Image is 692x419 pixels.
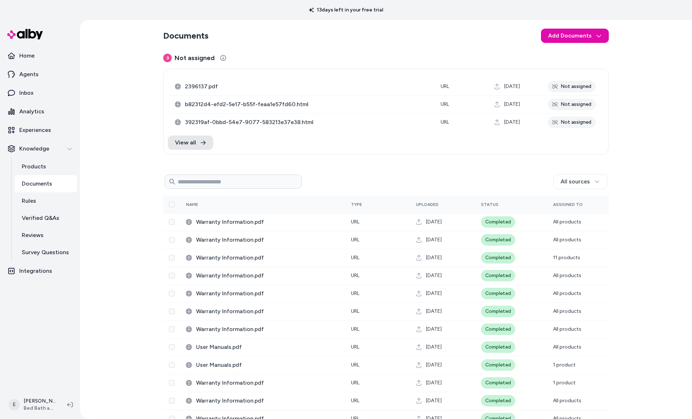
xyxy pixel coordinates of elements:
[553,237,581,243] span: All products
[351,255,360,261] span: URL
[553,398,581,404] span: All products
[19,144,49,153] p: Knowledge
[553,308,581,314] span: All products
[426,218,442,226] span: [DATE]
[3,122,77,139] a: Experiences
[196,236,340,244] span: Warranty Information.pdf
[22,231,44,240] p: Reviews
[186,361,340,369] div: User Manuals.pdf
[351,380,360,386] span: URL
[4,393,61,416] button: E[PERSON_NAME]Bed Bath and Beyond
[169,309,175,314] button: Select row
[481,395,515,406] div: Completed
[15,209,77,227] a: Verified Q&As
[196,343,340,351] span: User Manuals.pdf
[426,272,442,279] span: [DATE]
[553,219,581,225] span: All products
[3,47,77,64] a: Home
[196,289,340,298] span: Warranty Information.pdf
[169,237,175,243] button: Select row
[441,119,449,125] span: URL
[169,273,175,278] button: Select row
[553,326,581,332] span: All products
[19,107,44,116] p: Analytics
[169,202,175,207] button: Select all
[15,227,77,244] a: Reviews
[15,244,77,261] a: Survey Questions
[553,290,581,296] span: All products
[186,325,340,334] div: Warranty Information.pdf
[22,214,59,222] p: Verified Q&As
[504,101,520,108] span: [DATE]
[169,219,175,225] button: Select row
[441,101,449,107] span: URL
[19,126,51,134] p: Experiences
[169,255,175,261] button: Select row
[553,362,576,368] span: 1 product
[186,218,340,226] div: Warranty Information.pdf
[351,272,360,278] span: URL
[481,234,515,246] div: Completed
[169,380,175,386] button: Select row
[185,100,429,109] span: b82312d4-efd2-5e17-b55f-feaa1e57fd60.html
[426,290,442,297] span: [DATE]
[9,399,20,410] span: E
[548,99,596,110] div: Not assigned
[7,29,43,39] img: alby Logo
[169,344,175,350] button: Select row
[426,361,442,369] span: [DATE]
[481,341,515,353] div: Completed
[186,202,240,207] div: Name
[504,119,520,126] span: [DATE]
[168,135,213,150] a: View all
[426,254,442,261] span: [DATE]
[481,252,515,263] div: Completed
[351,202,362,207] span: Type
[22,248,69,257] p: Survey Questions
[441,83,449,89] span: URL
[426,308,442,315] span: [DATE]
[19,70,39,79] p: Agents
[169,362,175,368] button: Select row
[553,174,607,189] button: All sources
[426,326,442,333] span: [DATE]
[481,306,515,317] div: Completed
[196,218,340,226] span: Warranty Information.pdf
[22,197,36,205] p: Rules
[169,291,175,296] button: Select row
[15,175,77,192] a: Documents
[541,29,609,43] button: Add Documents
[186,396,340,405] div: Warranty Information.pdf
[186,343,340,351] div: User Manuals.pdf
[553,272,581,278] span: All products
[351,308,360,314] span: URL
[196,396,340,405] span: Warranty Information.pdf
[3,103,77,120] a: Analytics
[22,162,46,171] p: Products
[19,51,35,60] p: Home
[19,89,34,97] p: Inbox
[24,405,56,412] span: Bed Bath and Beyond
[481,359,515,371] div: Completed
[481,377,515,389] div: Completed
[163,30,209,41] h2: Documents
[481,288,515,299] div: Completed
[481,216,515,228] div: Completed
[426,344,442,351] span: [DATE]
[548,81,596,92] div: Not assigned
[426,379,442,386] span: [DATE]
[351,237,360,243] span: URL
[553,202,583,207] span: Assigned To
[426,397,442,404] span: [DATE]
[3,262,77,280] a: Integrations
[196,307,340,316] span: Warranty Information.pdf
[305,6,387,14] p: 13 days left in your free trial
[186,307,340,316] div: Warranty Information.pdf
[548,117,596,128] div: Not assigned
[561,177,590,186] span: All sources
[3,66,77,83] a: Agents
[416,202,438,207] span: Uploaded
[196,379,340,387] span: Warranty Information.pdf
[196,361,340,369] span: User Manuals.pdf
[175,138,196,147] span: View all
